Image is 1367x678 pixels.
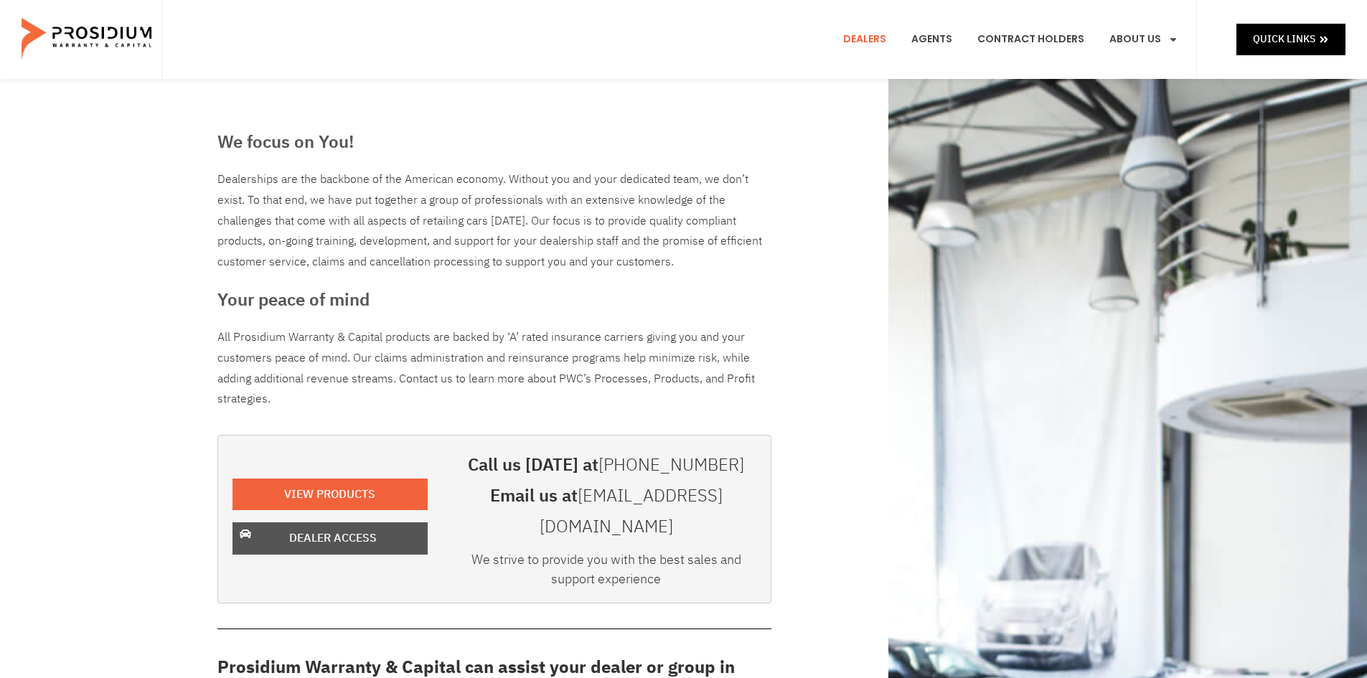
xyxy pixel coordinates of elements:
[284,484,375,505] span: View Products
[456,550,756,595] div: We strive to provide you with the best sales and support experience
[901,13,963,66] a: Agents
[598,452,744,478] a: [PHONE_NUMBER]
[1236,24,1345,55] a: Quick Links
[540,483,723,540] a: [EMAIL_ADDRESS][DOMAIN_NAME]
[217,169,771,273] div: Dealerships are the backbone of the American economy. Without you and your dedicated team, we don...
[289,528,377,549] span: Dealer Access
[832,13,897,66] a: Dealers
[217,129,771,155] h3: We focus on You!
[232,522,428,555] a: Dealer Access
[1253,30,1315,48] span: Quick Links
[832,13,1189,66] nav: Menu
[456,481,756,542] h3: Email us at
[456,450,756,481] h3: Call us [DATE] at
[217,327,771,410] p: All Prosidium Warranty & Capital products are backed by ‘A’ rated insurance carriers giving you a...
[217,287,771,313] h3: Your peace of mind
[232,479,428,511] a: View Products
[1099,13,1189,66] a: About Us
[967,13,1095,66] a: Contract Holders
[277,1,322,12] span: Last Name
